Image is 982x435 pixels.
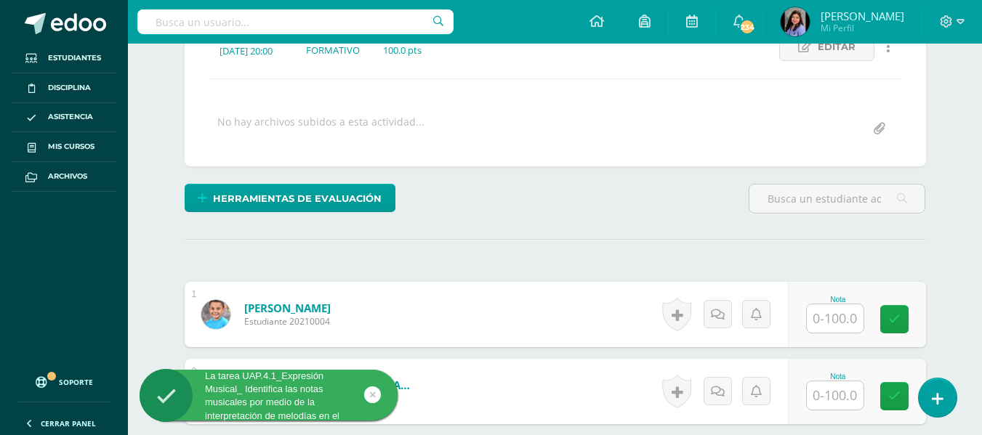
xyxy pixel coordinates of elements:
span: Disciplina [48,82,91,94]
span: Herramientas de evaluación [213,185,382,212]
a: Herramientas de evaluación [185,184,395,212]
div: Nota [806,373,870,381]
div: FORMATIVO [306,44,360,57]
span: Cerrar panel [41,418,96,428]
div: Nota [806,296,870,304]
a: Estudiantes [12,44,116,73]
span: Archivos [48,171,87,182]
div: La tarea UAP.4.1_Expresión Musical_ Identifica las notas musicales por medio de la interpretación... [140,370,398,420]
div: 100.0 pts [383,44,422,57]
a: Disciplina [12,73,116,103]
img: 97e159551ada35e16db5782d58890725.png [201,300,230,329]
span: Soporte [59,377,93,387]
span: Mi Perfil [821,22,904,34]
span: [PERSON_NAME] [821,9,904,23]
input: 0-100.0 [807,304,864,333]
div: No hay archivos subidos a esta actividad... [217,115,424,143]
span: Mis cursos [48,141,94,153]
a: Mis cursos [12,132,116,162]
input: Busca un usuario... [137,9,454,34]
input: 0-100.0 [807,381,864,410]
a: [PERSON_NAME] [244,301,331,315]
input: Busca un estudiante aquí... [749,184,925,213]
div: [DATE] 20:00 [220,44,283,57]
span: Estudiantes [48,52,101,64]
span: Asistencia [48,111,93,123]
a: Archivos [12,162,116,192]
a: Asistencia [12,103,116,133]
span: Editar [818,33,856,60]
img: c580aee1216be0e0dcafce2c1465d56d.png [781,7,810,36]
a: Soporte [17,362,110,398]
span: Estudiante 20210004 [244,315,331,328]
span: 234 [739,19,755,35]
